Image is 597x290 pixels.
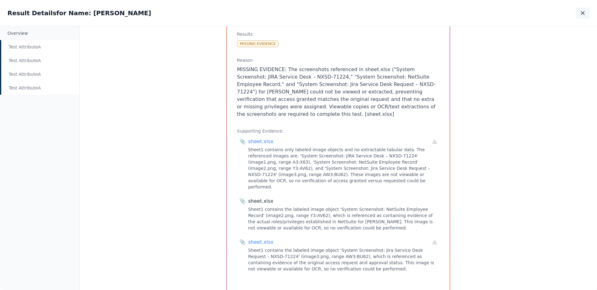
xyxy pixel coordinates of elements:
[237,31,440,37] h3: Results
[248,238,273,246] div: sheet.xlsx
[237,66,440,118] p: MISSING EVIDENCE: The screenshots referenced in sheet.xlsx ("System Screenshot: JIRA Service Desk...
[248,197,273,205] div: sheet.xlsx
[237,57,440,63] h3: Reason
[239,197,246,205] span: 📎
[432,139,437,144] a: Download file
[248,247,437,272] div: Sheet1 contains the labeled image object 'System Screenshot: Jira Service Desk Request – NXSD-712...
[432,240,437,245] a: Download file
[237,128,440,134] h3: Supporting Evidence:
[248,138,273,145] div: sheet.xlsx
[239,238,246,246] span: 📎
[237,40,279,47] div: Missing Evidence
[7,9,151,17] h2: Result Details for Name: [PERSON_NAME]
[248,147,437,190] div: Sheet1 contains only labeled image objects and no extractable tabular data. The referenced images...
[248,206,437,231] div: Sheet1 contains the labeled image object 'System Screenshot: NetSuite Employee Record' (image2.pn...
[239,138,246,145] span: 📎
